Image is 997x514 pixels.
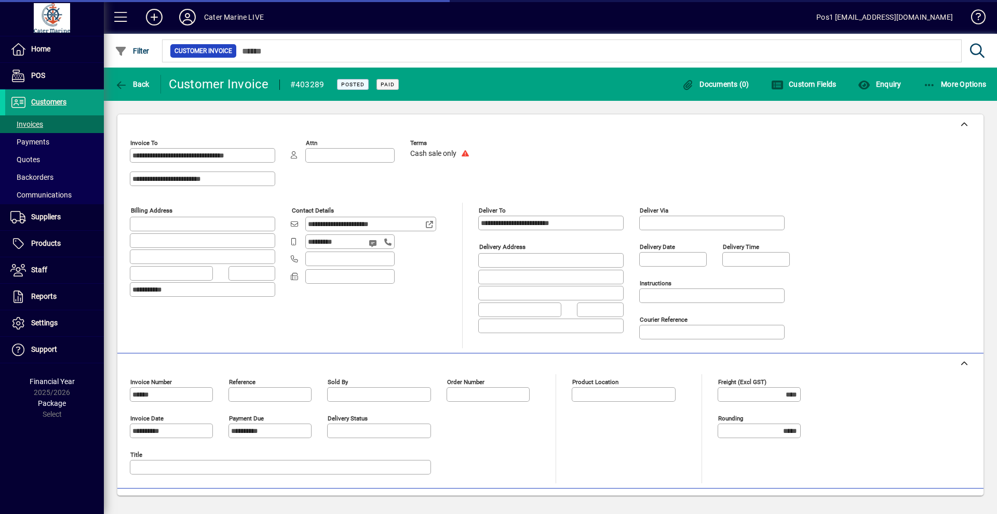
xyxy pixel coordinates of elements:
span: Terms [410,140,473,147]
a: Knowledge Base [963,2,984,36]
mat-label: Invoice To [130,139,158,147]
div: Cater Marine LIVE [204,9,264,25]
mat-label: Freight (excl GST) [718,378,766,386]
a: Suppliers [5,204,104,230]
span: Support [31,345,57,353]
mat-label: Instructions [640,280,671,287]
mat-label: Rounding [718,415,743,422]
span: Payments [10,138,49,146]
mat-label: Invoice number [130,378,172,386]
mat-label: Invoice date [130,415,164,422]
span: Staff [31,266,47,274]
span: Home [31,45,50,53]
span: Customer Invoice [174,46,232,56]
span: Quotes [10,155,40,164]
app-page-header-button: Back [104,75,161,94]
span: Cash sale only [410,150,456,158]
a: Settings [5,310,104,336]
span: Reports [31,292,57,300]
button: Documents (0) [679,75,752,94]
span: Posted [341,81,365,88]
span: Invoices [10,120,43,128]
mat-label: Title [130,451,142,458]
span: Financial Year [30,377,75,386]
span: Package [38,399,66,407]
a: Home [5,36,104,62]
div: Customer Invoice [169,76,269,93]
button: Custom Fields [769,75,839,94]
a: Payments [5,133,104,151]
mat-label: Delivery time [723,243,759,251]
span: Products [31,239,61,247]
span: POS [31,71,45,80]
span: Communications [10,191,72,199]
mat-label: Attn [306,139,317,147]
button: Enquiry [855,75,904,94]
mat-label: Product location [572,378,618,386]
div: Pos1 [EMAIL_ADDRESS][DOMAIN_NAME] [816,9,953,25]
mat-label: Order number [447,378,484,386]
button: Profile [171,8,204,27]
a: Backorders [5,168,104,186]
button: Back [112,75,152,94]
span: Customers [31,98,66,106]
span: Documents (0) [682,80,749,88]
mat-label: Sold by [328,378,348,386]
a: Quotes [5,151,104,168]
span: Filter [115,47,150,55]
mat-label: Courier Reference [640,316,688,323]
mat-label: Payment due [229,415,264,422]
a: Support [5,337,104,363]
button: Send SMS [361,231,386,256]
a: Reports [5,284,104,310]
span: Backorders [10,173,53,181]
mat-label: Reference [229,378,255,386]
mat-label: Delivery status [328,415,368,422]
button: Add [138,8,171,27]
span: Back [115,80,150,88]
mat-label: Deliver via [640,207,668,214]
span: Settings [31,319,58,327]
a: Communications [5,186,104,204]
a: Products [5,231,104,257]
button: Filter [112,42,152,60]
span: More Options [923,80,987,88]
mat-label: Deliver To [479,207,506,214]
div: #403289 [290,76,325,93]
span: Enquiry [858,80,901,88]
a: Invoices [5,115,104,133]
a: POS [5,63,104,89]
a: Staff [5,257,104,283]
span: Custom Fields [771,80,837,88]
button: More Options [921,75,989,94]
mat-label: Delivery date [640,243,675,251]
span: Suppliers [31,213,61,221]
span: Paid [381,81,395,88]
